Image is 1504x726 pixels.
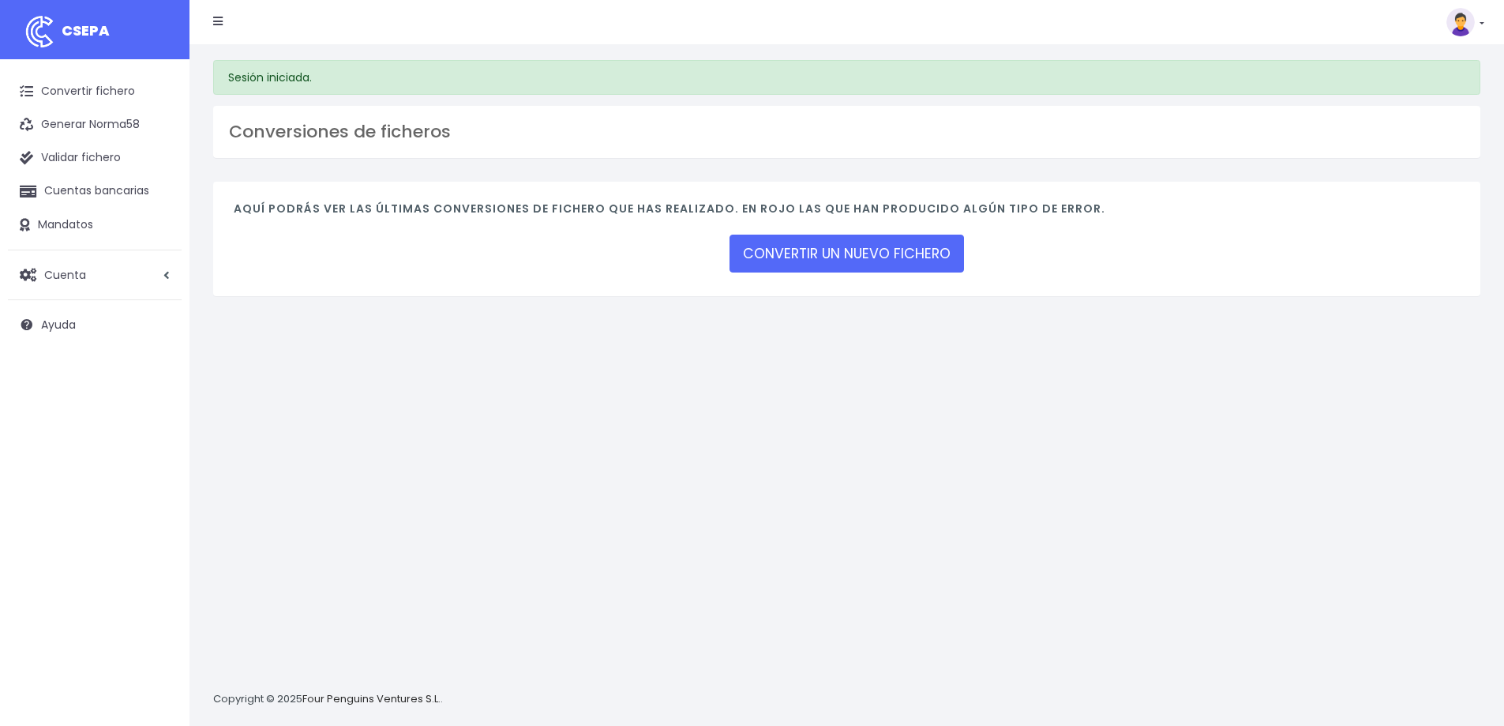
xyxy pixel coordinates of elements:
span: CSEPA [62,21,110,40]
a: Generar Norma58 [8,108,182,141]
a: Four Penguins Ventures S.L. [302,691,441,706]
a: Ayuda [8,308,182,341]
a: CONVERTIR UN NUEVO FICHERO [729,235,964,273]
h4: Aquí podrás ver las últimas conversiones de fichero que has realizado. En rojo las que han produc... [234,202,1460,224]
h3: Conversiones de ficheros [229,122,1465,142]
a: Cuenta [8,258,182,292]
a: Convertir fichero [8,75,182,108]
span: Cuenta [44,266,86,282]
img: profile [1446,8,1475,36]
div: Sesión iniciada. [213,60,1480,95]
span: Ayuda [41,317,76,333]
p: Copyright © 2025 . [213,691,443,708]
a: Validar fichero [8,141,182,175]
img: logo [20,12,59,51]
a: Mandatos [8,209,182,242]
a: Cuentas bancarias [8,175,182,208]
